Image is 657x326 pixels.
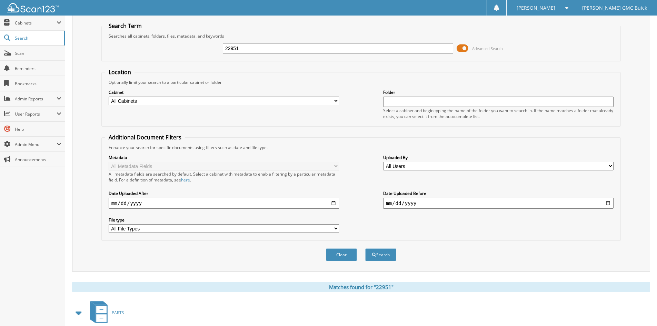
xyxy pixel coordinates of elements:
[7,3,59,12] img: scan123-logo-white.svg
[72,282,650,292] div: Matches found for "22951"
[109,89,339,95] label: Cabinet
[383,89,614,95] label: Folder
[105,22,145,30] legend: Search Term
[181,177,190,183] a: here
[109,190,339,196] label: Date Uploaded After
[15,81,61,87] span: Bookmarks
[15,50,61,56] span: Scan
[15,111,57,117] span: User Reports
[15,126,61,132] span: Help
[383,190,614,196] label: Date Uploaded Before
[365,248,396,261] button: Search
[15,66,61,71] span: Reminders
[109,155,339,160] label: Metadata
[326,248,357,261] button: Clear
[15,141,57,147] span: Admin Menu
[105,33,617,39] div: Searches all cabinets, folders, files, metadata, and keywords
[15,20,57,26] span: Cabinets
[15,157,61,162] span: Announcements
[109,171,339,183] div: All metadata fields are searched by default. Select a cabinet with metadata to enable filtering b...
[383,155,614,160] label: Uploaded By
[105,134,185,141] legend: Additional Document Filters
[105,79,617,85] div: Optionally limit your search to a particular cabinet or folder
[105,145,617,150] div: Enhance your search for specific documents using filters such as date and file type.
[112,310,124,316] span: PARTS
[383,198,614,209] input: end
[517,6,555,10] span: [PERSON_NAME]
[472,46,503,51] span: Advanced Search
[109,217,339,223] label: File type
[109,198,339,209] input: start
[105,68,135,76] legend: Location
[383,108,614,119] div: Select a cabinet and begin typing the name of the folder you want to search in. If the name match...
[582,6,647,10] span: [PERSON_NAME] GMC Buick
[15,35,60,41] span: Search
[623,293,657,326] iframe: Chat Widget
[15,96,57,102] span: Admin Reports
